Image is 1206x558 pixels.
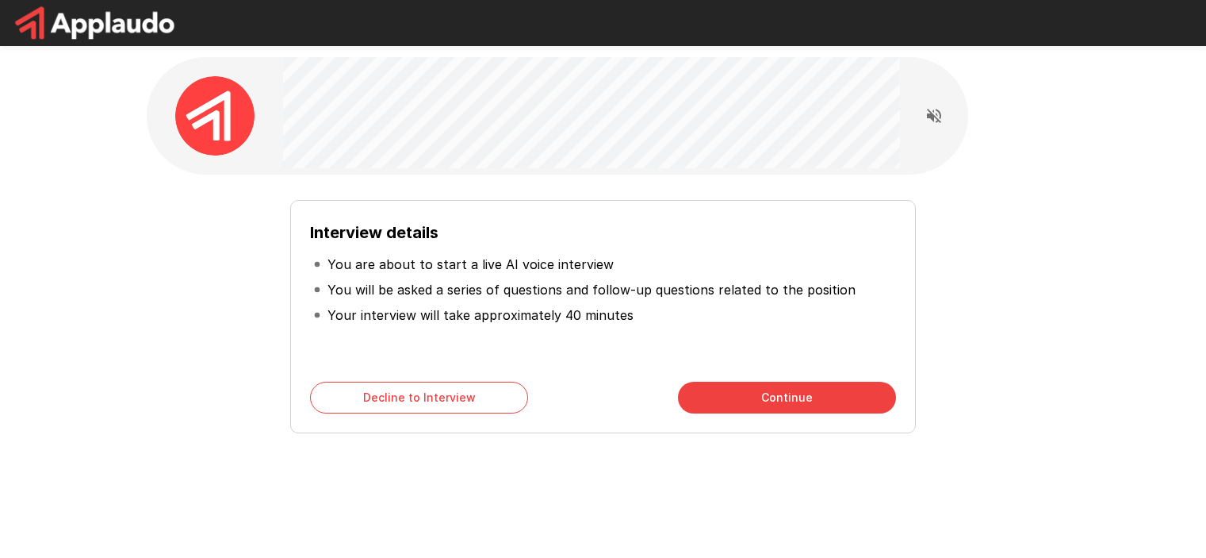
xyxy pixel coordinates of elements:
[678,382,896,414] button: Continue
[310,223,438,242] b: Interview details
[918,100,950,132] button: Read questions aloud
[327,306,634,325] p: Your interview will take approximately 40 minutes
[310,382,528,414] button: Decline to Interview
[175,76,255,156] img: applaudo_avatar.png
[327,255,614,274] p: You are about to start a live AI voice interview
[327,280,856,299] p: You will be asked a series of questions and follow-up questions related to the position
